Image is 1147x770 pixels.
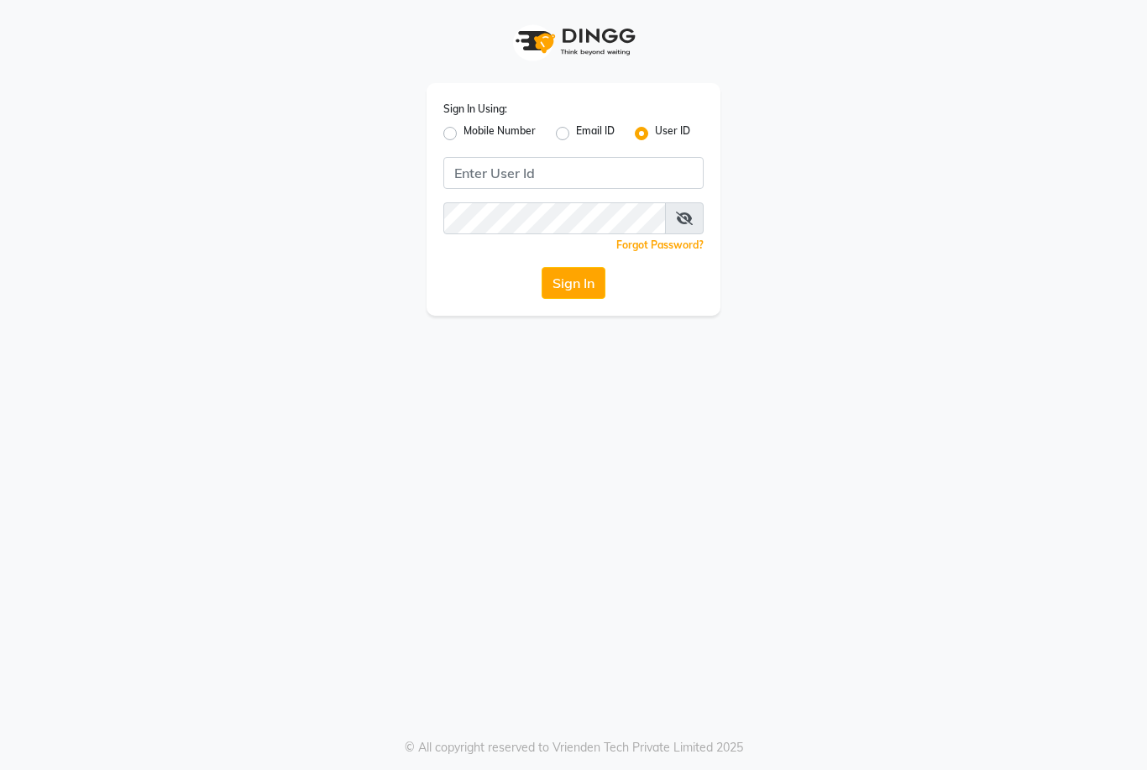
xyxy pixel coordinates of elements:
[443,157,704,189] input: Username
[576,123,615,144] label: Email ID
[506,17,641,66] img: logo1.svg
[443,202,666,234] input: Username
[655,123,690,144] label: User ID
[464,123,536,144] label: Mobile Number
[616,238,704,251] a: Forgot Password?
[542,267,605,299] button: Sign In
[443,102,507,117] label: Sign In Using:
